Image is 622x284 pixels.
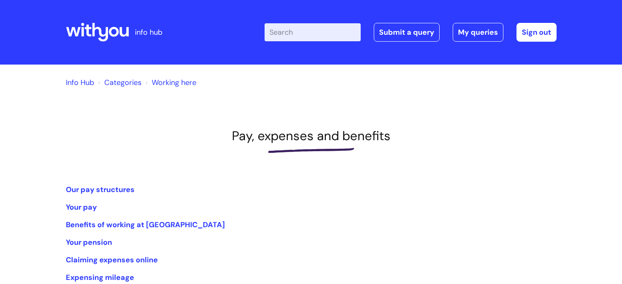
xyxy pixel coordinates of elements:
a: Working here [152,78,196,87]
p: info hub [135,26,162,39]
h1: Pay, expenses and benefits [66,128,557,143]
a: Expensing mileage [66,273,134,282]
a: Categories [104,78,141,87]
a: Claiming expenses online [66,255,158,265]
a: Your pay [66,202,97,212]
a: Benefits of working at [GEOGRAPHIC_DATA] [66,220,225,230]
a: My queries [453,23,503,42]
input: Search [265,23,361,41]
a: Sign out [516,23,557,42]
li: Working here [144,76,196,89]
a: Our pay structures [66,185,135,195]
a: Your pension [66,237,112,247]
a: Info Hub [66,78,94,87]
li: Solution home [96,76,141,89]
a: Submit a query [374,23,440,42]
div: | - [265,23,557,42]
